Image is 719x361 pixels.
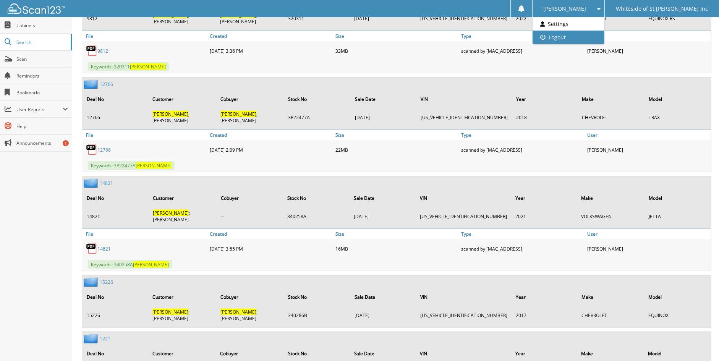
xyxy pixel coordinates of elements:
[149,190,216,206] th: Customer
[208,43,334,58] div: [DATE] 3:36 PM
[217,289,283,305] th: Cobuyer
[217,108,284,127] td: ;[PERSON_NAME]
[100,335,110,342] a: 1221
[544,6,586,11] span: [PERSON_NAME]
[512,289,577,305] th: Year
[83,306,148,325] td: 15226
[220,111,256,117] span: [PERSON_NAME]
[645,9,710,28] td: EQUINOX RS
[616,6,708,11] span: Whiteside of St [PERSON_NAME] Inc
[97,246,111,252] a: 14821
[83,91,148,107] th: Deal No
[208,229,334,239] a: Created
[16,89,68,96] span: Bookmarks
[512,306,577,325] td: 2017
[460,229,585,239] a: Type
[82,229,208,239] a: File
[533,17,605,31] a: Settings
[645,306,710,325] td: EQUINOX
[83,190,148,206] th: Deal No
[417,108,512,127] td: [US_VEHICLE_IDENTIFICATION_NUMBER]
[152,111,188,117] span: [PERSON_NAME]
[283,190,349,206] th: Stock No
[334,31,459,41] a: Size
[63,140,69,146] div: 1
[350,9,416,28] td: [DATE]
[334,229,459,239] a: Size
[350,190,415,206] th: Sale Date
[86,243,97,254] img: PDF.png
[645,207,710,226] td: JETTA
[84,79,100,89] img: folder2.png
[217,190,283,206] th: Cobuyer
[149,306,215,325] td: ;[PERSON_NAME]
[351,108,416,127] td: [DATE]
[585,229,711,239] a: User
[84,277,100,287] img: folder2.png
[82,130,208,140] a: File
[578,108,644,127] td: CHEVROLET
[16,123,68,130] span: Help
[208,241,334,256] div: [DATE] 3:55 PM
[284,289,350,305] th: Stock No
[86,144,97,155] img: PDF.png
[100,279,113,285] a: 15226
[585,43,711,58] div: [PERSON_NAME]
[136,162,172,169] span: [PERSON_NAME]
[220,309,256,315] span: [PERSON_NAME]
[512,207,576,226] td: 2021
[86,45,97,57] img: PDF.png
[84,334,100,343] img: folder2.png
[578,306,644,325] td: CHEVROLET
[334,43,459,58] div: 33MB
[97,147,111,153] a: 12766
[533,31,605,44] a: Logout
[83,9,148,28] td: 9812
[645,289,710,305] th: Model
[334,130,459,140] a: Size
[16,39,67,45] span: Search
[645,108,710,127] td: TRAX
[149,9,216,28] td: ;[PERSON_NAME]
[208,130,334,140] a: Created
[416,207,511,226] td: [US_VEHICLE_IDENTIFICATION_NUMBER]
[585,142,711,157] div: [PERSON_NAME]
[83,108,148,127] td: 12766
[133,261,169,268] span: [PERSON_NAME]
[16,73,68,79] span: Reminders
[284,9,350,28] td: 320311
[578,289,644,305] th: Make
[208,142,334,157] div: [DATE] 2:09 PM
[16,22,68,29] span: Cabinets
[88,62,169,71] span: Keywords: 320311
[208,31,334,41] a: Created
[83,289,148,305] th: Deal No
[351,289,416,305] th: Sale Date
[645,190,710,206] th: Model
[149,108,216,127] td: ;[PERSON_NAME]
[681,324,719,361] iframe: Chat Widget
[82,31,208,41] a: File
[88,161,175,170] span: Keywords: 3P22477A
[217,207,283,226] td: --
[350,207,415,226] td: [DATE]
[284,91,350,107] th: Stock No
[16,56,68,62] span: Scan
[512,9,577,28] td: 2022
[585,241,711,256] div: [PERSON_NAME]
[460,142,585,157] div: scanned by [MAC_ADDRESS]
[351,306,416,325] td: [DATE]
[416,190,511,206] th: VIN
[130,63,166,70] span: [PERSON_NAME]
[460,241,585,256] div: scanned by [MAC_ADDRESS]
[460,43,585,58] div: scanned by [MAC_ADDRESS]
[284,306,350,325] td: 340286B
[417,91,512,107] th: VIN
[153,210,189,216] span: [PERSON_NAME]
[16,106,63,113] span: User Reports
[585,130,711,140] a: User
[578,91,644,107] th: Make
[460,31,585,41] a: Type
[8,3,65,14] img: scan123-logo-white.svg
